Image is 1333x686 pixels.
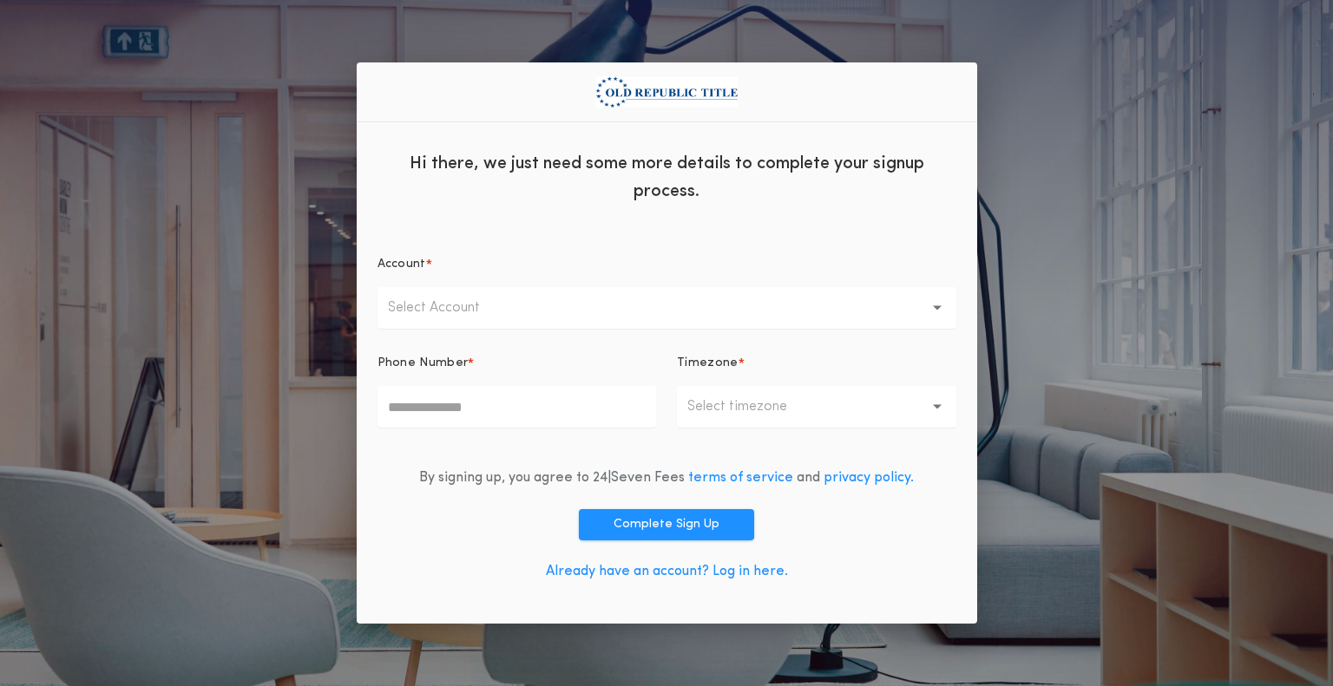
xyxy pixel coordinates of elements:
button: Complete Sign Up [579,509,754,540]
input: Phone Number* [378,386,657,428]
img: org logo [595,76,738,108]
button: Select Account [378,287,956,329]
a: Already have an account? Log in here. [546,565,788,578]
button: Select timezone [677,386,956,428]
p: Account [378,256,426,273]
p: Timezone [677,355,739,372]
a: privacy policy. [824,471,914,485]
p: Phone Number [378,355,469,372]
a: terms of service [688,471,793,485]
div: Hi there, we just need some more details to complete your signup process. [357,136,977,214]
div: By signing up, you agree to 24|Seven Fees and [419,467,914,488]
p: Select timezone [687,396,815,417]
p: Select Account [388,297,508,318]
